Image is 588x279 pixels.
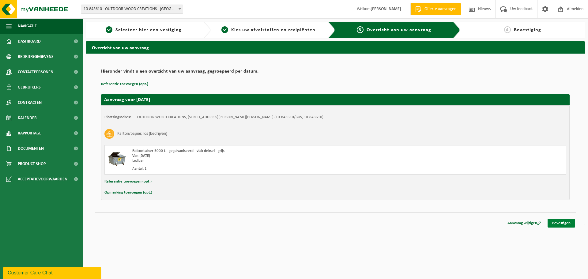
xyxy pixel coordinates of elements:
[108,149,126,167] img: WB-5000-GAL-GY-01.png
[504,26,511,33] span: 4
[115,28,182,32] span: Selecteer hier een vestiging
[367,28,431,32] span: Overzicht van uw aanvraag
[18,95,42,110] span: Contracten
[117,129,167,139] h3: Karton/papier, los (bedrijven)
[104,115,131,119] strong: Plaatsingsadres:
[18,49,54,64] span: Bedrijfsgegevens
[81,5,183,14] span: 10-843610 - OUTDOOR WOOD CREATIONS - WERVIK
[137,115,323,120] td: OUTDOOR WOOD CREATIONS, [STREET_ADDRESS][PERSON_NAME][PERSON_NAME] (10-843610/BUS, 10-843610)
[221,26,228,33] span: 2
[357,26,364,33] span: 3
[86,41,585,53] h2: Overzicht van uw aanvraag
[81,5,183,13] span: 10-843610 - OUTDOOR WOOD CREATIONS - WERVIK
[101,69,570,77] h2: Hieronder vindt u een overzicht van uw aanvraag, gegroepeerd per datum.
[132,166,360,171] div: Aantal: 1
[18,80,41,95] span: Gebruikers
[104,97,150,102] strong: Aanvraag voor [DATE]
[18,126,41,141] span: Rapportage
[18,34,41,49] span: Dashboard
[18,141,44,156] span: Documenten
[18,64,53,80] span: Contactpersonen
[410,3,461,15] a: Offerte aanvragen
[548,219,575,228] a: Bevestigen
[106,26,112,33] span: 1
[3,266,102,279] iframe: chat widget
[18,18,37,34] span: Navigatie
[18,110,37,126] span: Kalender
[18,156,46,172] span: Product Shop
[104,189,152,197] button: Opmerking toevoegen (opt.)
[214,26,323,34] a: 2Kies uw afvalstoffen en recipiënten
[132,154,150,158] strong: Van [DATE]
[18,172,67,187] span: Acceptatievoorwaarden
[89,26,198,34] a: 1Selecteer hier een vestiging
[514,28,541,32] span: Bevestiging
[132,158,360,163] div: Ledigen
[104,178,152,186] button: Referentie toevoegen (opt.)
[503,219,546,228] a: Aanvraag wijzigen
[101,80,148,88] button: Referentie toevoegen (opt.)
[132,149,224,153] span: Rolcontainer 5000 L - gegalvaniseerd - vlak deksel - grijs
[371,7,401,11] strong: [PERSON_NAME]
[231,28,315,32] span: Kies uw afvalstoffen en recipiënten
[423,6,458,12] span: Offerte aanvragen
